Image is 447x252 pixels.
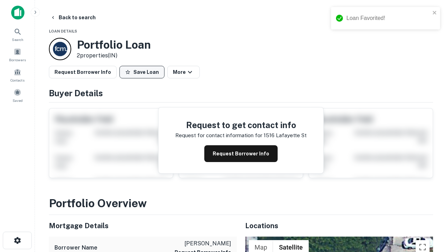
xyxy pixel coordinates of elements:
[54,244,97,252] h6: Borrower Name
[2,25,33,44] a: Search
[167,66,200,78] button: More
[264,131,307,140] p: 1516 lafayette st
[2,45,33,64] a: Borrowers
[2,65,33,84] a: Contacts
[412,174,447,207] iframe: Chat Widget
[9,57,26,63] span: Borrowers
[49,220,237,231] h5: Mortgage Details
[49,29,77,33] span: Loan Details
[49,87,433,99] h4: Buyer Details
[204,145,278,162] button: Request Borrower Info
[77,51,151,60] p: 2 properties (IN)
[2,86,33,105] a: Saved
[13,98,23,103] span: Saved
[119,66,164,78] button: Save Loan
[47,11,98,24] button: Back to search
[12,37,23,42] span: Search
[175,119,307,131] h4: Request to get contact info
[49,195,433,212] h3: Portfolio Overview
[432,10,437,16] button: close
[77,38,151,51] h3: Portfolio Loan
[11,6,24,20] img: capitalize-icon.png
[346,14,430,22] div: Loan Favorited!
[49,66,117,78] button: Request Borrower Info
[10,77,24,83] span: Contacts
[175,131,262,140] p: Request for contact information for
[245,220,433,231] h5: Locations
[175,239,231,248] p: [PERSON_NAME]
